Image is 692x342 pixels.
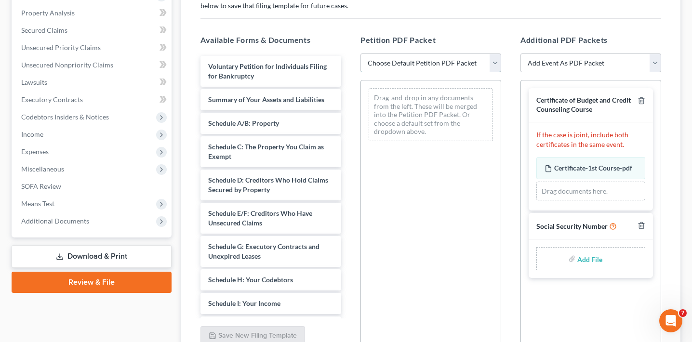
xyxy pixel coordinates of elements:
span: Means Test [21,199,54,208]
a: Property Analysis [13,4,172,22]
span: Secured Claims [21,26,67,34]
span: Schedule A/B: Property [208,119,279,127]
p: If the case is joint, include both certificates in the same event. [536,130,645,149]
span: Unsecured Priority Claims [21,43,101,52]
span: Schedule D: Creditors Who Hold Claims Secured by Property [208,176,328,194]
span: Social Security Number [536,222,608,230]
span: Schedule E/F: Creditors Who Have Unsecured Claims [208,209,312,227]
a: Unsecured Priority Claims [13,39,172,56]
a: Secured Claims [13,22,172,39]
span: Executory Contracts [21,95,83,104]
span: Voluntary Petition for Individuals Filing for Bankruptcy [208,62,327,80]
div: Drag documents here. [536,182,645,201]
a: Unsecured Nonpriority Claims [13,56,172,74]
h5: Available Forms & Documents [200,34,341,46]
span: Additional Documents [21,217,89,225]
span: Expenses [21,147,49,156]
span: Certificate of Budget and Credit Counseling Course [536,96,631,113]
a: Download & Print [12,245,172,268]
span: Summary of Your Assets and Liabilities [208,95,324,104]
span: Unsecured Nonpriority Claims [21,61,113,69]
iframe: Intercom live chat [659,309,682,332]
span: Lawsuits [21,78,47,86]
span: 7 [679,309,687,317]
div: Drag-and-drop in any documents from the left. These will be merged into the Petition PDF Packet. ... [369,88,493,141]
span: Miscellaneous [21,165,64,173]
a: Review & File [12,272,172,293]
span: Schedule C: The Property You Claim as Exempt [208,143,324,160]
span: Schedule I: Your Income [208,299,280,307]
span: Codebtors Insiders & Notices [21,113,109,121]
a: Lawsuits [13,74,172,91]
span: Property Analysis [21,9,75,17]
h5: Additional PDF Packets [520,34,661,46]
span: Schedule G: Executory Contracts and Unexpired Leases [208,242,319,260]
span: Schedule H: Your Codebtors [208,276,293,284]
a: Executory Contracts [13,91,172,108]
span: Petition PDF Packet [360,35,436,44]
span: Certificate-1st Course-pdf [554,164,632,172]
span: Income [21,130,43,138]
a: SOFA Review [13,178,172,195]
span: SOFA Review [21,182,61,190]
